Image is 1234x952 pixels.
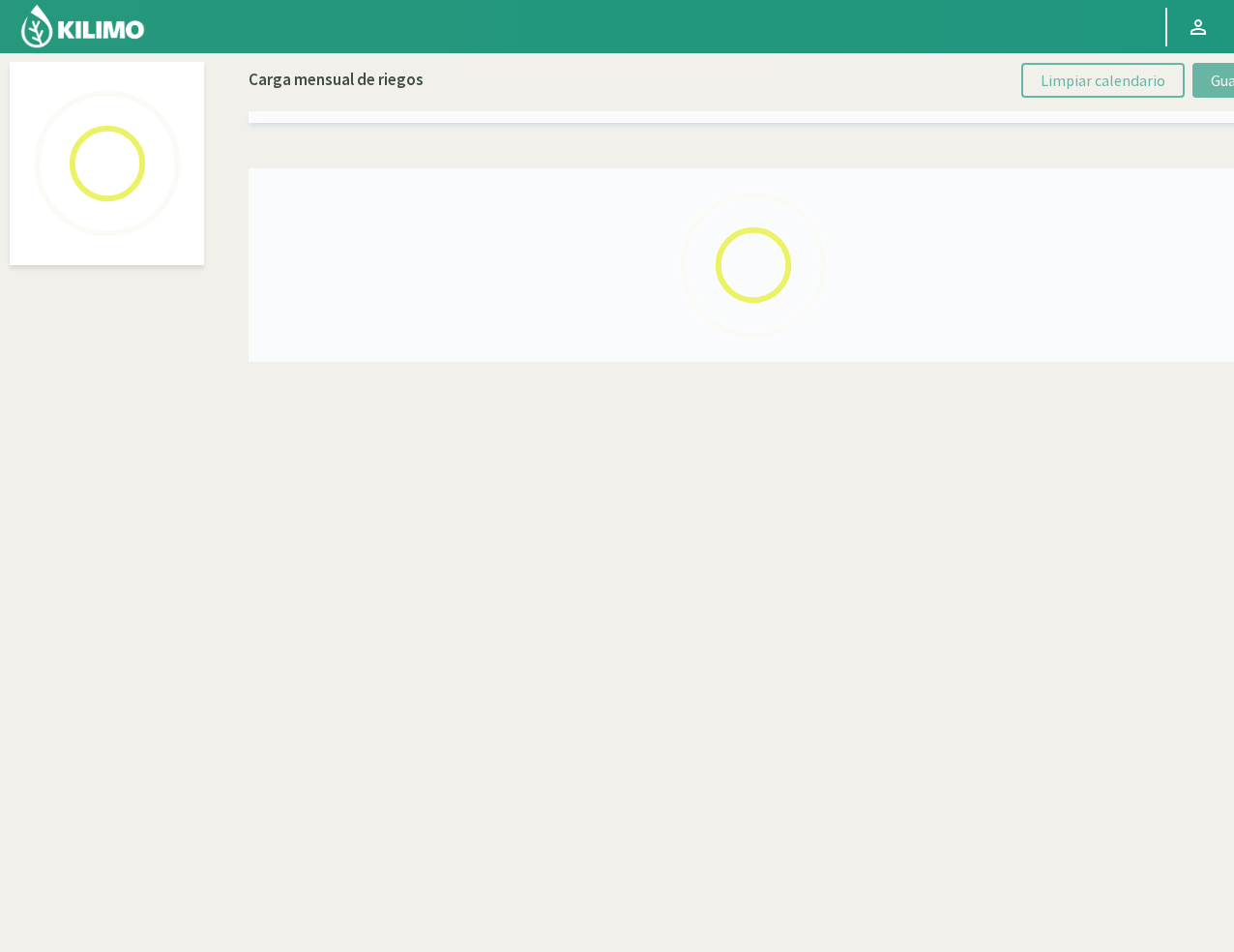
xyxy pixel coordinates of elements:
button: Limpiar calendario [1021,63,1185,98]
img: Loading... [11,67,204,260]
img: Kilimo [19,3,146,49]
span: Limpiar calendario [1041,71,1165,90]
img: Loading... [657,168,850,362]
p: Carga mensual de riegos [249,68,424,93]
